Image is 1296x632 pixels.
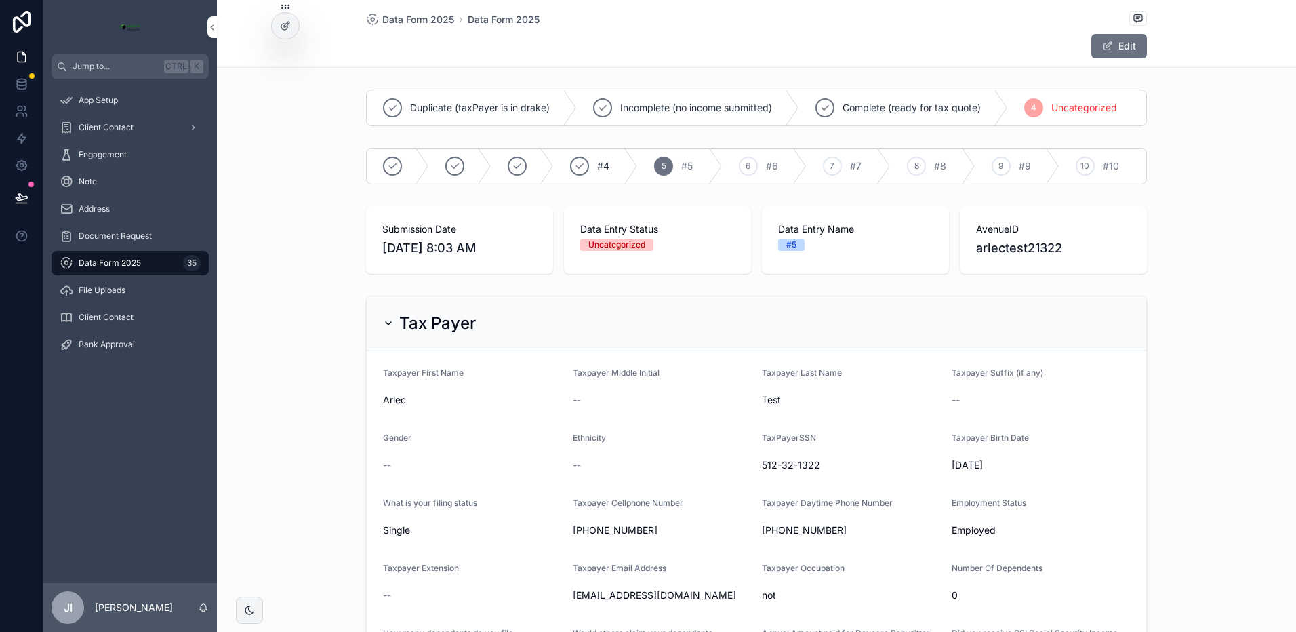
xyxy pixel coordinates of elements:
span: Data Entry Name [778,222,933,236]
span: K [191,61,202,72]
span: Taxpayer Middle Initial [573,368,660,378]
span: Engagement [79,149,127,160]
a: File Uploads [52,278,209,302]
span: [DATE] [952,458,1131,472]
span: Data Form 2025 [382,13,454,26]
span: -- [383,589,391,602]
span: Test [762,393,941,407]
h2: Tax Payer [399,313,476,334]
span: Employment Status [952,498,1026,508]
a: App Setup [52,88,209,113]
span: Ctrl [164,60,188,73]
a: Client Contact [52,115,209,140]
span: Complete (ready for tax quote) [843,101,981,115]
button: Edit [1091,34,1147,58]
span: #7 [850,159,862,173]
span: Taxpayer Suffix (if any) [952,368,1043,378]
span: Client Contact [79,122,134,133]
span: Submission Date [382,222,537,236]
span: Client Contact [79,312,134,323]
span: Ethnicity [573,433,606,443]
span: App Setup [79,95,118,106]
span: arlectest21322 [976,239,1131,258]
span: not [762,589,941,602]
a: Bank Approval [52,332,209,357]
span: Number Of Dependents [952,563,1042,573]
a: Client Contact [52,305,209,330]
span: Document Request [79,231,152,241]
a: Data Form 2025 [468,13,540,26]
span: JI [64,599,73,616]
span: Data Entry Status [580,222,735,236]
span: Address [79,203,110,214]
span: Taxpayer Extension [383,563,459,573]
a: Data Form 2025 [366,13,454,26]
span: File Uploads [79,285,125,296]
span: Single [383,524,562,537]
span: Uncategorized [1051,101,1117,115]
span: Taxpayer Email Address [573,563,666,573]
span: [PHONE_NUMBER] [762,524,941,537]
span: 5 [662,161,666,172]
a: Engagement [52,142,209,167]
span: Duplicate (taxPayer is in drake) [410,101,550,115]
span: Employed [952,524,1131,537]
span: #6 [766,159,778,173]
span: 0 [952,589,1131,602]
span: AvenueID [976,222,1131,236]
a: Document Request [52,224,209,248]
span: 10 [1080,161,1089,172]
span: 9 [998,161,1003,172]
div: 35 [183,255,201,271]
a: Data Form 202535 [52,251,209,275]
span: Taxpayer Daytime Phone Number [762,498,893,508]
span: #5 [681,159,693,173]
a: Address [52,197,209,221]
span: -- [573,458,581,472]
span: TaxPayerSSN [762,433,816,443]
div: Uncategorized [588,239,645,251]
span: Taxpayer First Name [383,368,464,378]
span: #8 [934,159,946,173]
span: 6 [746,161,750,172]
span: 4 [1031,102,1036,113]
span: Taxpayer Occupation [762,563,845,573]
span: -- [573,393,581,407]
span: Bank Approval [79,339,135,350]
span: What is your filing status [383,498,477,508]
span: Taxpayer Last Name [762,368,842,378]
button: Jump to...CtrlK [52,54,209,79]
span: Incomplete (no income submitted) [620,101,772,115]
span: Jump to... [73,61,159,72]
span: Data Form 2025 [79,258,141,269]
div: scrollable content [43,79,217,374]
span: 7 [830,161,834,172]
span: Taxpayer Cellphone Number [573,498,683,508]
span: Taxpayer Birth Date [952,433,1029,443]
span: -- [383,458,391,472]
p: [PERSON_NAME] [95,601,173,614]
span: Note [79,176,97,187]
span: [EMAIL_ADDRESS][DOMAIN_NAME] [573,589,752,602]
a: Note [52,170,209,194]
span: -- [952,393,960,407]
span: [DATE] 8:03 AM [382,239,537,258]
span: [PHONE_NUMBER] [573,524,752,537]
span: #4 [597,159,609,173]
span: Arlec [383,393,562,407]
span: 8 [914,161,919,172]
span: 512-32-1322 [762,458,941,472]
img: App logo [119,16,141,38]
div: #5 [786,239,796,251]
span: #9 [1019,159,1031,173]
span: #10 [1103,159,1119,173]
span: Gender [383,433,411,443]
